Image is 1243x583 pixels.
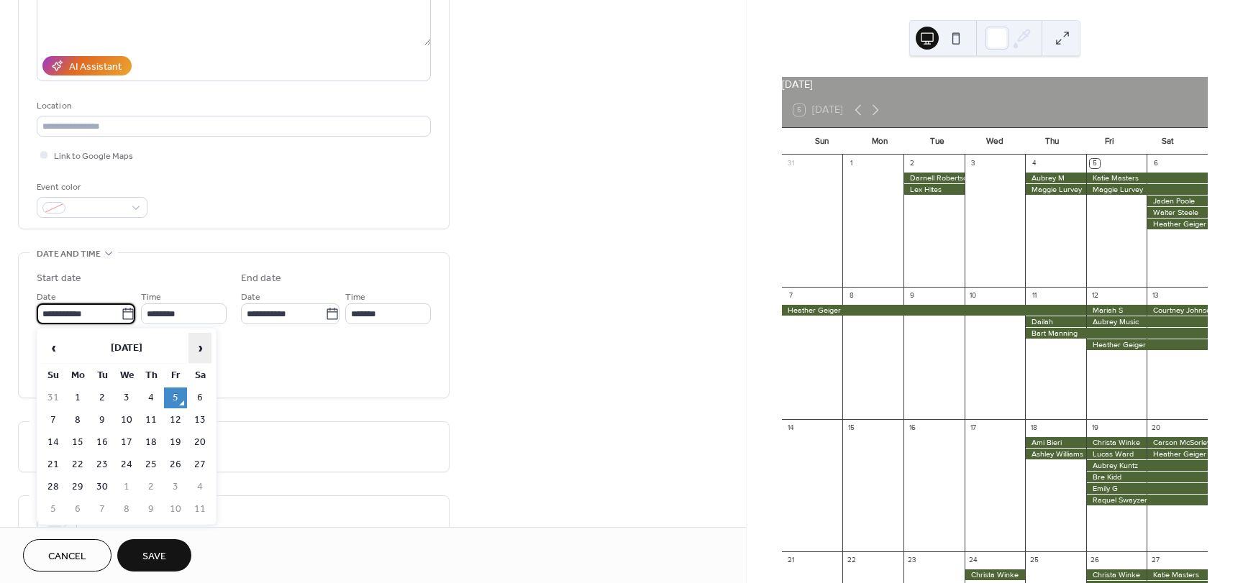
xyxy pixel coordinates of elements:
td: 20 [188,432,211,453]
div: AI Assistant [69,60,122,75]
td: 14 [42,432,65,453]
td: 2 [140,477,163,497]
div: 2 [907,159,917,169]
div: Christa Winke [1086,437,1147,448]
td: 15 [66,432,89,453]
div: 23 [907,555,917,565]
span: Date [37,290,56,305]
div: Courtney Johnson [1147,305,1208,316]
div: 16 [907,423,917,433]
td: 31 [42,387,65,408]
td: 10 [115,410,138,431]
div: Katie Masters [1086,173,1208,183]
div: 15 [847,423,857,433]
span: › [189,334,211,362]
div: 8 [847,290,857,300]
div: 26 [1090,555,1100,565]
div: End date [241,271,281,286]
div: Location [37,98,428,114]
td: 16 [91,432,114,453]
span: Link to Google Maps [54,149,133,164]
div: Ashley Williams [1025,449,1086,459]
div: Jaden Poole [1147,196,1208,206]
td: 3 [164,477,187,497]
td: 8 [115,499,138,520]
td: 4 [140,387,163,408]
td: 27 [188,454,211,475]
th: Fr [164,365,187,386]
td: 29 [66,477,89,497]
div: Emily G [1086,483,1208,494]
div: Carson McSorley [1147,437,1208,448]
div: Sun [793,128,851,155]
div: Bre Kidd [1086,472,1208,482]
span: Date and time [37,247,101,262]
td: 13 [188,410,211,431]
div: Thu [1024,128,1081,155]
div: 18 [1029,423,1039,433]
div: Mariah S [1086,305,1147,316]
div: Wed [966,128,1024,155]
button: Cancel [23,539,111,571]
div: 3 [968,159,978,169]
td: 5 [164,387,187,408]
div: 9 [907,290,917,300]
div: Raquel Swayzer [1086,495,1208,505]
td: 18 [140,432,163,453]
td: 26 [164,454,187,475]
td: 9 [91,410,114,431]
td: 11 [188,499,211,520]
td: 1 [115,477,138,497]
div: 1 [847,159,857,169]
div: Christa Winke [965,569,1026,580]
td: 12 [164,410,187,431]
div: 10 [968,290,978,300]
div: Lex Hites [903,184,965,195]
div: Heather Geiger [1147,449,1208,459]
div: 24 [968,555,978,565]
div: 25 [1029,555,1039,565]
div: 19 [1090,423,1100,433]
div: 11 [1029,290,1039,300]
th: Th [140,365,163,386]
div: Bart Manning [1025,328,1208,339]
span: Save [142,549,166,564]
div: 27 [1151,555,1161,565]
div: Heather Geiger [782,305,1086,316]
div: 5 [1090,159,1100,169]
div: Lucas Ward [1086,449,1147,459]
span: ‹ [42,334,64,362]
span: Date [241,290,260,305]
div: 7 [786,290,796,300]
div: Heather Geiger [1086,339,1208,350]
td: 1 [66,387,89,408]
div: Tue [909,128,966,155]
td: 21 [42,454,65,475]
td: 8 [66,410,89,431]
div: 21 [786,555,796,565]
td: 11 [140,410,163,431]
div: Darnell Robertson [903,173,965,183]
th: Su [42,365,65,386]
div: Start date [37,271,81,286]
div: Aubrey Kuntz [1086,460,1208,471]
button: Save [117,539,191,571]
td: 19 [164,432,187,453]
div: Aubrey M [1025,173,1086,183]
th: [DATE] [66,333,187,364]
span: Time [141,290,161,305]
div: Katie Masters [1147,569,1208,580]
div: Maggie Lurvey [1025,184,1086,195]
td: 9 [140,499,163,520]
div: 14 [786,423,796,433]
span: Cancel [48,549,86,564]
td: 24 [115,454,138,475]
div: 12 [1090,290,1100,300]
td: 6 [188,387,211,408]
div: Fri [1081,128,1139,155]
div: Mon [851,128,909,155]
td: 10 [164,499,187,520]
td: 22 [66,454,89,475]
th: Tu [91,365,114,386]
